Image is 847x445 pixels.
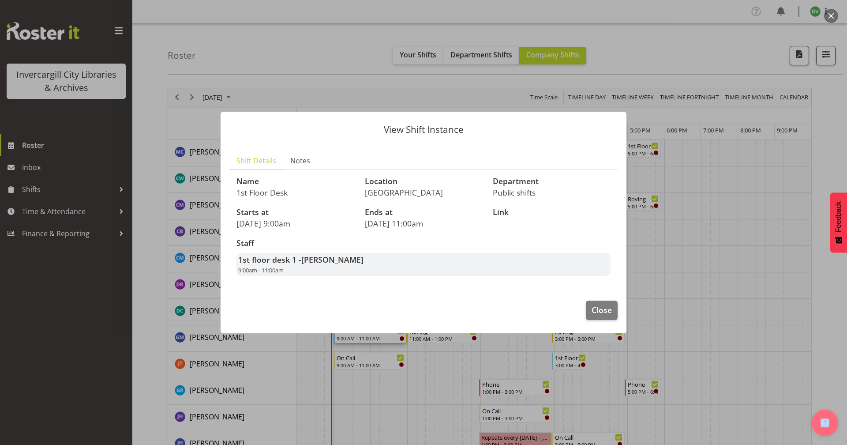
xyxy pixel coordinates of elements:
[365,208,483,217] h3: Ends at
[592,304,612,316] span: Close
[493,177,611,186] h3: Department
[236,208,354,217] h3: Starts at
[238,266,284,274] span: 9:00am - 11:00am
[821,419,829,427] img: help-xxl-2.png
[830,192,847,253] button: Feedback - Show survey
[236,219,354,228] p: [DATE] 9:00am
[586,301,618,320] button: Close
[301,254,364,265] span: [PERSON_NAME]
[365,177,483,186] h3: Location
[236,177,354,186] h3: Name
[236,188,354,197] p: 1st Floor Desk
[290,155,310,166] span: Notes
[229,125,618,134] p: View Shift Instance
[238,254,364,265] strong: 1st floor desk 1 -
[493,188,611,197] p: Public shifts
[365,188,483,197] p: [GEOGRAPHIC_DATA]
[835,201,843,232] span: Feedback
[493,208,611,217] h3: Link
[236,239,611,248] h3: Staff
[365,219,483,228] p: [DATE] 11:00am
[236,155,276,166] span: Shift Details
